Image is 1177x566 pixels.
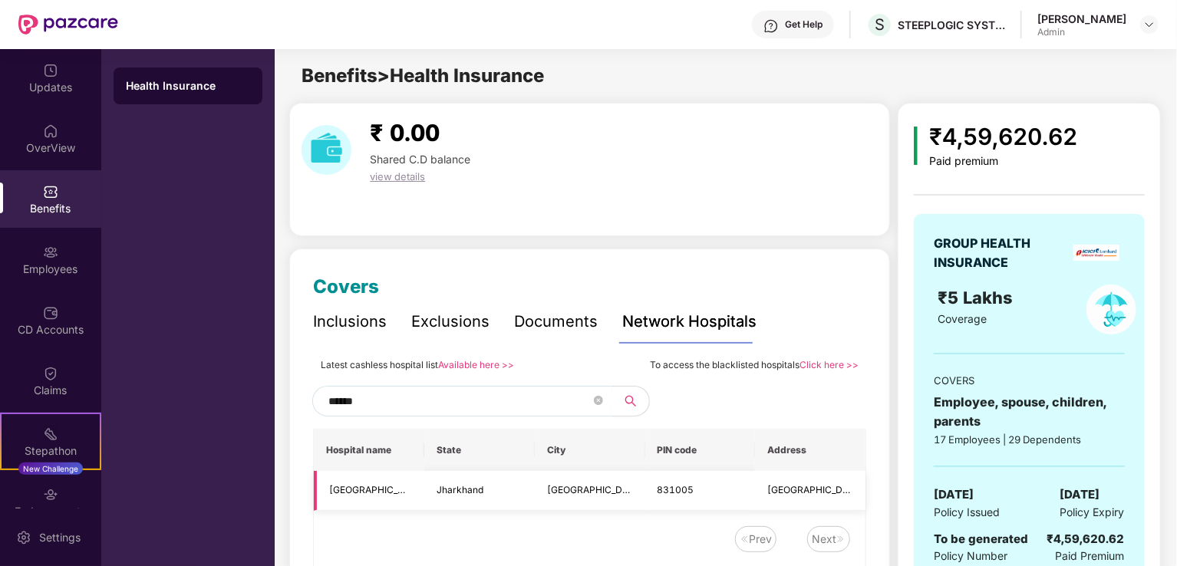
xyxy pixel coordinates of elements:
[1037,26,1126,38] div: Admin
[1047,530,1125,548] div: ₹4,59,620.62
[35,530,85,545] div: Settings
[934,373,1124,388] div: COVERS
[938,312,987,325] span: Coverage
[1143,18,1156,31] img: svg+xml;base64,PHN2ZyBpZD0iRHJvcGRvd24tMzJ4MzIiIHhtbG5zPSJodHRwOi8vd3d3LnczLm9yZy8yMDAwL3N2ZyIgd2...
[763,18,779,34] img: svg+xml;base64,PHN2ZyBpZD0iSGVscC0zMngzMiIgeG1sbnM9Imh0dHA6Ly93d3cudzMub3JnLzIwMDAvc3ZnIiB3aWR0aD...
[411,310,490,334] div: Exclusions
[2,443,100,459] div: Stepathon
[767,484,964,495] span: [GEOGRAPHIC_DATA], [GEOGRAPHIC_DATA]
[934,531,1028,546] span: To be generated
[370,119,440,146] span: ₹ 0.00
[1086,285,1136,334] img: policyIcon
[1060,504,1125,521] span: Policy Expiry
[43,63,58,78] img: svg+xml;base64,PHN2ZyBpZD0iVXBkYXRlZCIgeG1sbnM9Imh0dHA6Ly93d3cudzMub3JnLzIwMDAvc3ZnIiB3aWR0aD0iMj...
[934,234,1068,272] div: GROUP HEALTH INSURANCE
[314,429,424,471] th: Hospital name
[43,123,58,139] img: svg+xml;base64,PHN2ZyBpZD0iSG9tZSIgeG1sbnM9Imh0dHA6Ly93d3cudzMub3JnLzIwMDAvc3ZnIiB3aWR0aD0iMjAiIG...
[326,444,412,456] span: Hospital name
[875,15,885,34] span: S
[1037,12,1126,26] div: [PERSON_NAME]
[1073,245,1119,261] img: insurerLogo
[43,184,58,199] img: svg+xml;base64,PHN2ZyBpZD0iQmVuZWZpdHMiIHhtbG5zPSJodHRwOi8vd3d3LnczLm9yZy8yMDAwL3N2ZyIgd2lkdGg9Ij...
[749,531,772,548] div: Prev
[914,127,918,165] img: icon
[755,471,865,511] td: Telco Colony, East Singhbhum
[547,484,643,495] span: [GEOGRAPHIC_DATA]
[43,426,58,442] img: svg+xml;base64,PHN2ZyB4bWxucz0iaHR0cDovL3d3dy53My5vcmcvMjAwMC9zdmciIHdpZHRoPSIyMSIgaGVpZ2h0PSIyMC...
[645,429,756,471] th: PIN code
[755,429,865,471] th: Address
[514,310,598,334] div: Documents
[126,78,250,94] div: Health Insurance
[329,484,425,495] span: [GEOGRAPHIC_DATA]
[302,125,351,175] img: download
[535,429,645,471] th: City
[424,471,535,511] td: Jharkhand
[424,429,535,471] th: State
[812,531,836,548] div: Next
[438,359,514,370] a: Available here >>
[934,485,974,504] span: [DATE]
[934,504,1000,521] span: Policy Issued
[313,275,379,298] span: Covers
[740,535,749,544] img: svg+xml;base64,PHN2ZyB4bWxucz0iaHR0cDovL3d3dy53My5vcmcvMjAwMC9zdmciIHdpZHRoPSIxNiIgaGVpZ2h0PSIxNi...
[650,359,800,370] span: To access the blacklisted hospitals
[622,310,757,334] div: Network Hospitals
[16,530,31,545] img: svg+xml;base64,PHN2ZyBpZD0iU2V0dGluZy0yMHgyMCIgeG1sbnM9Imh0dHA6Ly93d3cudzMub3JnLzIwMDAvc3ZnIiB3aW...
[594,393,603,408] span: close-circle
[934,393,1124,431] div: Employee, spouse, children, parents
[302,64,544,87] span: Benefits > Health Insurance
[43,305,58,321] img: svg+xml;base64,PHN2ZyBpZD0iQ0RfQWNjb3VudHMiIGRhdGEtbmFtZT0iQ0QgQWNjb3VudHMiIHhtbG5zPSJodHRwOi8vd3...
[43,487,58,502] img: svg+xml;base64,PHN2ZyBpZD0iRW5kb3JzZW1lbnRzIiB4bWxucz0iaHR0cDovL3d3dy53My5vcmcvMjAwMC9zdmciIHdpZH...
[898,18,1005,32] div: STEEPLOGIC SYSTEMS PRIVATE LIMITED
[43,245,58,260] img: svg+xml;base64,PHN2ZyBpZD0iRW1wbG95ZWVzIiB4bWxucz0iaHR0cDovL3d3dy53My5vcmcvMjAwMC9zdmciIHdpZHRoPS...
[43,366,58,381] img: svg+xml;base64,PHN2ZyBpZD0iQ2xhaW0iIHhtbG5zPSJodHRwOi8vd3d3LnczLm9yZy8yMDAwL3N2ZyIgd2lkdGg9IjIwIi...
[767,444,853,456] span: Address
[313,310,387,334] div: Inclusions
[18,462,83,475] div: New Challenge
[938,288,1018,308] span: ₹5 Lakhs
[1056,548,1125,564] span: Paid Premium
[934,432,1124,447] div: 17 Employees | 29 Dependents
[934,549,1007,562] span: Policy Number
[370,170,425,183] span: view details
[535,471,645,511] td: JAMSHEDPUR
[612,395,649,407] span: search
[658,484,694,495] span: 831005
[314,471,424,511] td: Tata Motors Hospital
[836,535,846,544] img: svg+xml;base64,PHN2ZyB4bWxucz0iaHR0cDovL3d3dy53My5vcmcvMjAwMC9zdmciIHdpZHRoPSIxNiIgaGVpZ2h0PSIxNi...
[594,396,603,405] span: close-circle
[785,18,823,31] div: Get Help
[321,359,438,370] span: Latest cashless hospital list
[1060,485,1100,504] span: [DATE]
[612,386,650,416] button: search
[18,15,118,35] img: New Pazcare Logo
[370,153,470,166] span: Shared C.D balance
[437,484,483,495] span: Jharkhand
[800,359,859,370] a: Click here >>
[930,155,1078,168] div: Paid premium
[930,119,1078,155] div: ₹4,59,620.62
